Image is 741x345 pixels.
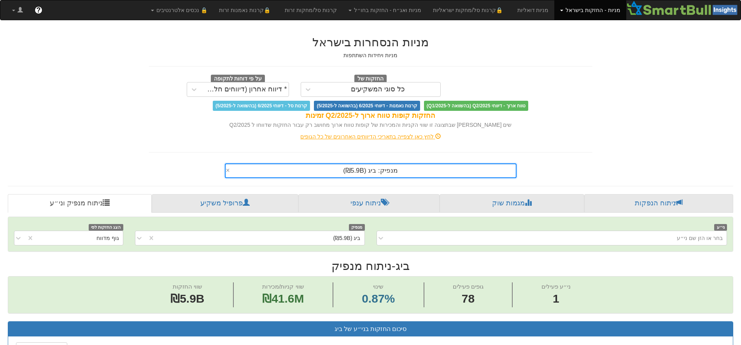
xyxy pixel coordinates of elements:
a: מניות ואג״ח - החזקות בחו״ל [343,0,427,20]
span: החזקות של [354,75,387,83]
h3: סיכום החזקות בני״ע של ביג [14,326,727,333]
div: ביג (₪5.9B) [333,234,360,242]
span: ני״ע [714,224,727,231]
a: ניתוח הנפקות [584,194,733,213]
div: גוף מדווח [96,234,119,242]
span: טווח ארוך - דיווחי Q2/2025 (בהשוואה ל-Q1/2025) [424,101,528,111]
a: קרנות סל/מחקות זרות [279,0,343,20]
span: ני״ע פעילים [541,283,571,290]
span: שינוי [373,283,384,290]
div: כל סוגי המשקיעים [351,86,405,93]
a: פרופיל משקיע [152,194,298,213]
span: ₪41.6M [262,292,304,305]
div: * דיווח אחרון (דיווחים חלקיים) [203,86,287,93]
div: בחר או הזן שם ני״ע [677,234,723,242]
span: קרנות סל - דיווחי 6/2025 (בהשוואה ל-5/2025) [213,101,310,111]
a: מניות - החזקות בישראל [554,0,626,20]
a: ? [29,0,48,20]
span: × [226,167,230,174]
a: ניתוח ענפי [298,194,440,213]
a: 🔒קרנות סל/מחקות ישראליות [427,0,511,20]
span: 0.87% [362,291,395,307]
a: 🔒קרנות נאמנות זרות [213,0,279,20]
div: שים [PERSON_NAME] שבתצוגה זו שווי הקניות והמכירות של קופות טווח ארוך מחושב רק עבור החזקות שדווחו ... [149,121,592,129]
span: מנפיק [349,224,365,231]
a: 🔒 נכסים אלטרנטיבים [145,0,213,20]
h2: מניות הנסחרות בישראל [149,36,592,49]
a: ניתוח מנפיק וני״ע [8,194,152,213]
span: הצג החזקות לפי [89,224,123,231]
span: קרנות נאמנות - דיווחי 6/2025 (בהשוואה ל-5/2025) [314,101,420,111]
span: גופים פעילים [453,283,483,290]
div: החזקות קופות טווח ארוך ל-Q2/2025 זמינות [149,111,592,121]
span: שווי קניות/מכירות [262,283,304,290]
span: על פי דוחות לתקופה [211,75,265,83]
span: שווי החזקות [173,283,202,290]
span: 1 [541,291,571,307]
img: Smartbull [626,0,741,16]
a: מניות דואליות [512,0,555,20]
span: ₪5.9B [170,292,204,305]
h2: ביג - ניתוח מנפיק [8,259,733,272]
span: Clear value [226,164,232,177]
h5: מניות ויחידות השתתפות [149,53,592,58]
a: מגמות שוק [440,194,584,213]
span: ? [36,6,40,14]
span: מנפיק: ‏ביג ‎(₪5.9B)‎ [343,167,398,174]
span: 78 [453,291,483,307]
div: לחץ כאן לצפייה בתאריכי הדיווחים האחרונים של כל הגופים [143,133,598,140]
